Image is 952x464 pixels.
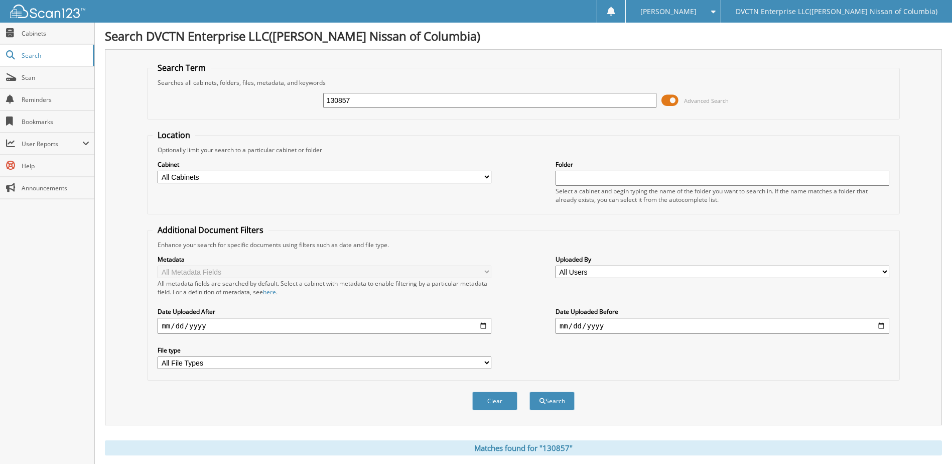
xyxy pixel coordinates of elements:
[556,318,889,334] input: end
[153,62,211,73] legend: Search Term
[22,29,89,38] span: Cabinets
[22,118,89,126] span: Bookmarks
[158,255,491,264] label: Metadata
[684,97,729,104] span: Advanced Search
[153,224,268,236] legend: Additional Document Filters
[22,95,89,104] span: Reminders
[22,184,89,192] span: Announcements
[158,160,491,169] label: Cabinet
[153,130,195,141] legend: Location
[529,392,575,410] button: Search
[105,28,942,44] h1: Search DVCTN Enterprise LLC([PERSON_NAME] Nissan of Columbia)
[556,255,889,264] label: Uploaded By
[10,5,85,18] img: scan123-logo-white.svg
[158,307,491,316] label: Date Uploaded After
[472,392,517,410] button: Clear
[556,187,889,204] div: Select a cabinet and begin typing the name of the folder you want to search in. If the name match...
[640,9,697,15] span: [PERSON_NAME]
[105,440,942,455] div: Matches found for "130857"
[158,279,491,296] div: All metadata fields are searched by default. Select a cabinet with metadata to enable filtering b...
[556,307,889,316] label: Date Uploaded Before
[263,288,276,296] a: here
[153,78,894,87] div: Searches all cabinets, folders, files, metadata, and keywords
[736,9,937,15] span: DVCTN Enterprise LLC([PERSON_NAME] Nissan of Columbia)
[158,318,491,334] input: start
[556,160,889,169] label: Folder
[153,241,894,249] div: Enhance your search for specific documents using filters such as date and file type.
[158,346,491,355] label: File type
[153,146,894,154] div: Optionally limit your search to a particular cabinet or folder
[22,162,89,170] span: Help
[22,140,82,148] span: User Reports
[22,51,88,60] span: Search
[22,73,89,82] span: Scan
